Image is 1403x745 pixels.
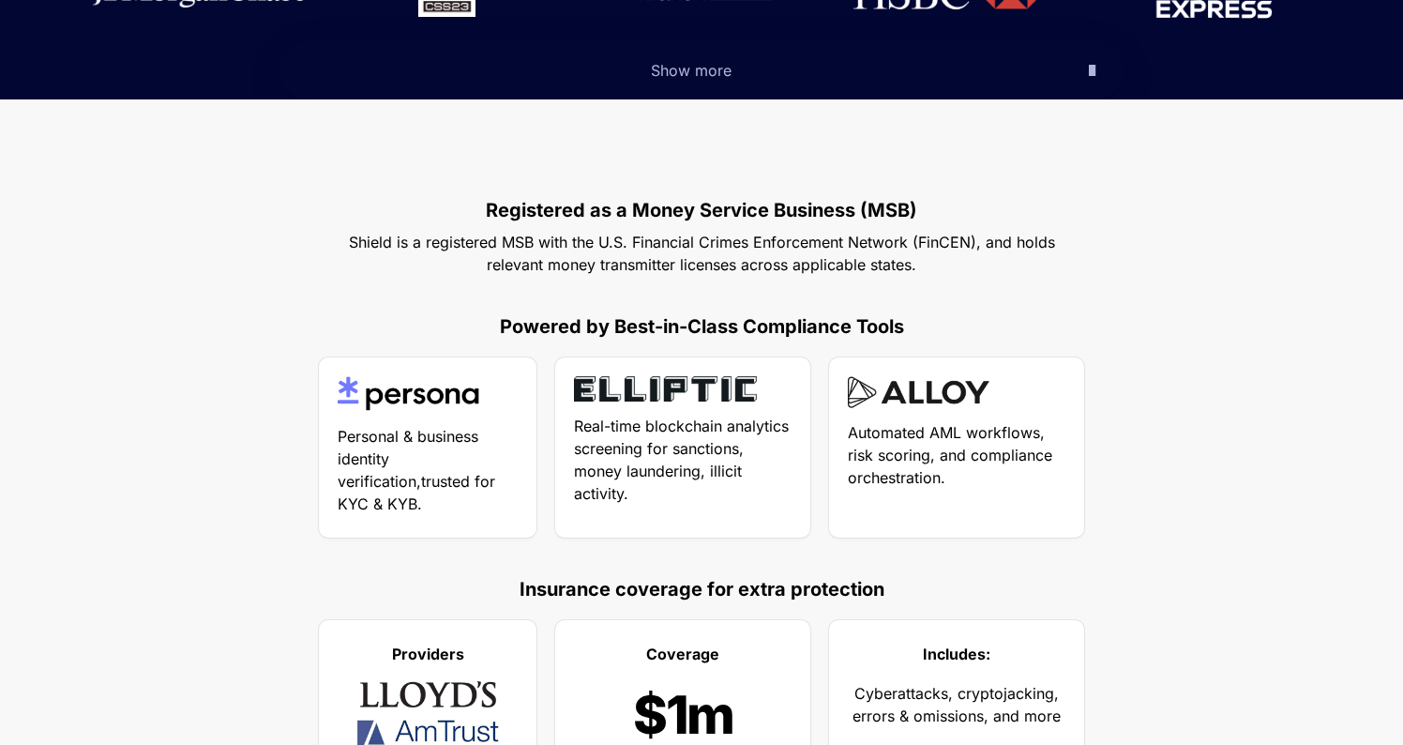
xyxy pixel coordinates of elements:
[401,645,464,663] strong: roviders
[651,61,732,80] span: Show more
[923,645,990,663] strong: Includes:
[486,199,917,221] strong: Registered as a Money Service Business (MSB)
[338,427,500,513] span: Personal & business identity verification,trusted for KYC & KYB.
[392,645,401,663] a: P
[520,578,884,601] strong: Insurance coverage for extra protection
[279,41,1124,99] button: Show more
[852,684,1064,725] span: Cyberattacks, cryptojacking, errors & omissions, and more
[349,233,1060,274] span: Shield is a registered MSB with the U.S. Financial Crimes Enforcement Network (FinCEN), and holds...
[646,645,719,663] strong: Coverage
[574,417,793,503] span: Real-time blockchain analytics screening for sanctions, money laundering, illicit activity.
[500,315,904,338] strong: Powered by Best-in-Class Compliance Tools
[848,423,1057,487] span: Automated AML workflows, risk scoring, and compliance orchestration.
